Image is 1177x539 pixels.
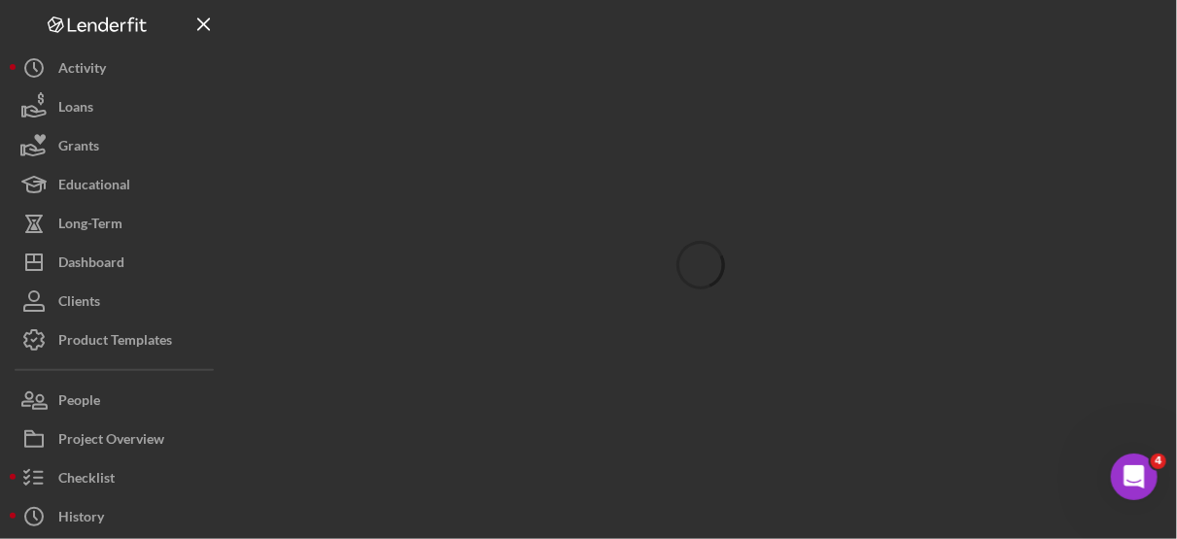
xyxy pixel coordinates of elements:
div: Checklist [58,458,115,502]
button: Dashboard [10,243,224,282]
button: Product Templates [10,320,224,359]
button: Long-Term [10,204,224,243]
button: Activity [10,49,224,87]
div: Dashboard [58,243,124,286]
iframe: Intercom live chat [1111,454,1158,500]
button: Educational [10,165,224,204]
div: Activity [58,49,106,92]
button: People [10,381,224,420]
div: Loans [58,87,93,131]
div: Long-Term [58,204,122,248]
span: 4 [1151,454,1166,469]
div: Project Overview [58,420,164,463]
button: History [10,497,224,536]
button: Grants [10,126,224,165]
button: Project Overview [10,420,224,458]
div: People [58,381,100,424]
div: Product Templates [58,320,172,364]
div: Grants [58,126,99,170]
button: Checklist [10,458,224,497]
div: Educational [58,165,130,209]
div: Clients [58,282,100,325]
button: Loans [10,87,224,126]
button: Clients [10,282,224,320]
